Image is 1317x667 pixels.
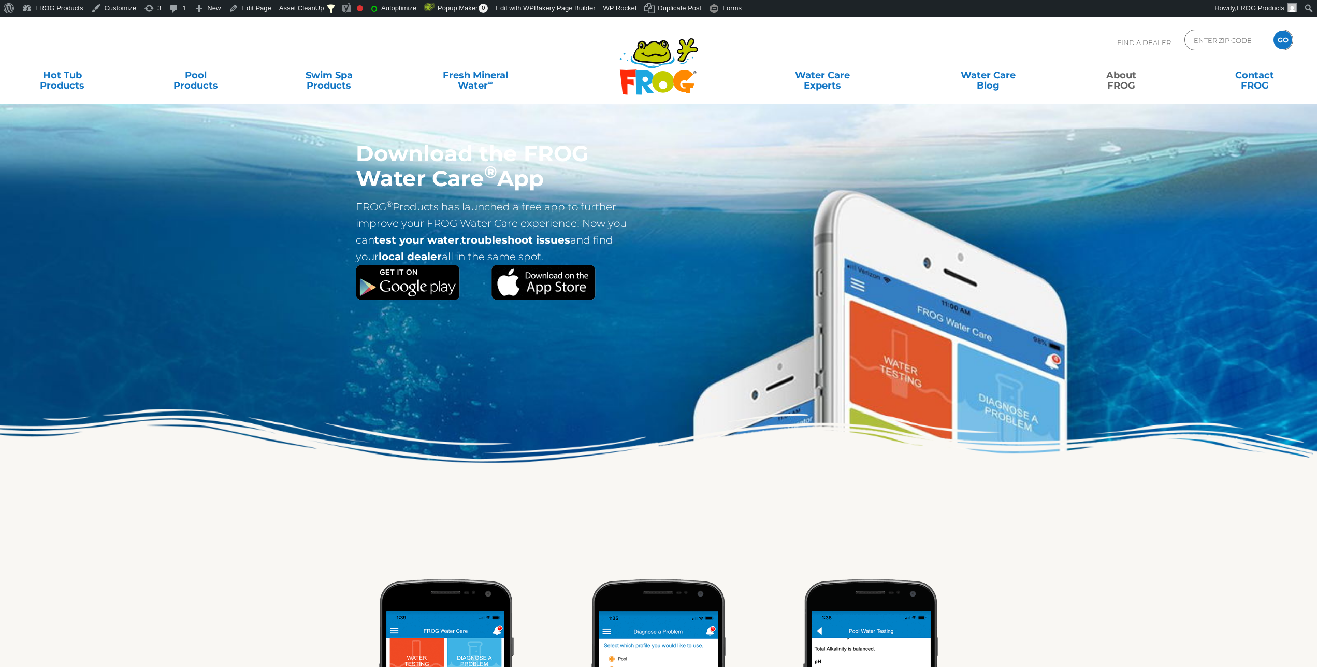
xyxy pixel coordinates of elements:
sup: ® [386,199,393,209]
img: Google Play [356,265,460,300]
h1: Download the FROG Water Care App [356,141,627,191]
strong: troubleshoot issues [461,234,570,246]
sup: ∞ [488,78,493,87]
div: Focus keyphrase not set [357,5,363,11]
p: FROG Products has launched a free app to further improve your FROG Water Care experience! Now you... [356,198,627,265]
strong: test your water [374,234,459,246]
p: Find A Dealer [1117,30,1171,55]
img: Apple App Store [491,265,596,300]
a: Fresh MineralWater∞ [410,65,540,86]
sup: ® [484,162,497,182]
input: Zip Code Form [1193,33,1263,48]
a: AboutFROG [1069,65,1173,86]
span: 0 [479,4,488,13]
a: Hot TubProducts [10,65,114,86]
a: Water CareExperts [738,65,906,86]
span: FROG Products [1237,4,1284,12]
a: Swim SpaProducts [277,65,381,86]
a: Water CareBlog [936,65,1040,86]
a: ContactFROG [1203,65,1307,86]
input: GO [1273,31,1292,49]
a: PoolProducts [143,65,247,86]
strong: local dealer [379,250,442,263]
